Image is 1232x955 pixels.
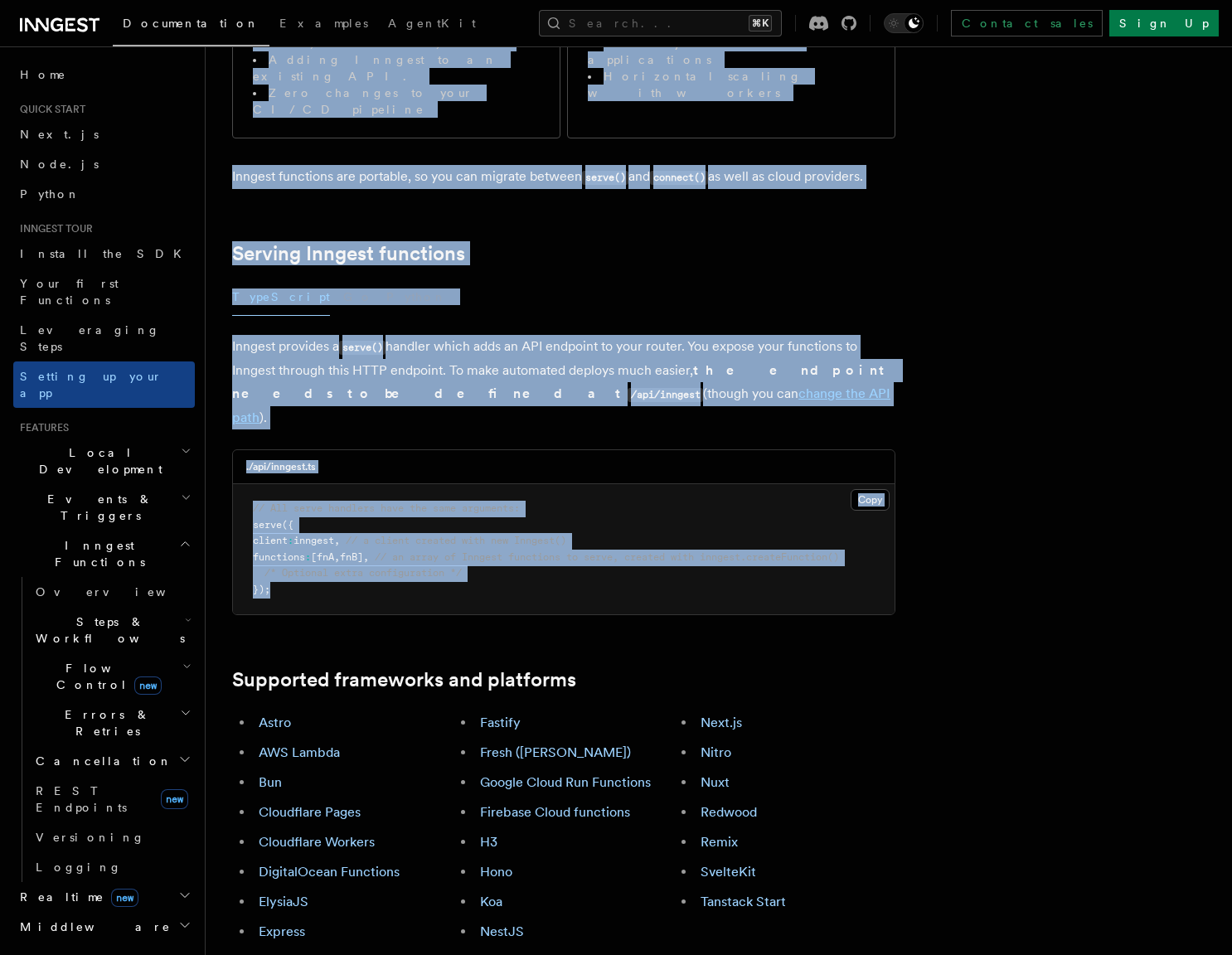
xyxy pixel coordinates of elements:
span: , [363,551,369,563]
span: Overview [36,585,206,599]
a: Node.js [13,149,195,179]
a: Redwood [701,804,757,820]
button: Toggle dark mode [884,13,924,33]
li: Zero changes to your CI/CD pipeline [253,85,540,118]
span: Realtime [13,889,138,905]
button: Go [343,279,373,316]
a: NestJS [480,923,524,939]
a: Nitro [701,744,731,760]
span: Your first Functions [20,277,119,307]
span: Inngest tour [13,222,93,235]
button: Cancellation [29,746,195,776]
span: new [111,889,138,907]
a: Cloudflare Workers [259,834,375,850]
a: Bun [259,774,282,790]
a: Versioning [29,822,195,852]
a: REST Endpointsnew [29,776,195,822]
span: Examples [279,17,368,30]
span: REST Endpoints [36,784,127,814]
span: , [334,551,340,563]
span: fnB] [340,551,363,563]
span: new [134,676,162,695]
span: Quick start [13,103,85,116]
span: Flow Control [29,660,182,693]
span: , [334,535,340,546]
a: Python [13,179,195,209]
button: Python [386,279,447,316]
span: Logging [36,860,122,874]
span: Middleware [13,919,171,935]
a: AgentKit [378,5,486,45]
li: Adding Inngest to an existing API. [253,51,540,85]
a: Fresh ([PERSON_NAME]) [480,744,631,760]
h3: ./api/inngest.ts [246,460,316,473]
a: Home [13,60,195,90]
span: : [288,535,293,546]
span: client [253,535,288,546]
li: Horizontal scaling with workers [588,68,875,101]
span: Leveraging Steps [20,323,160,353]
p: Inngest provides a handler which adds an API endpoint to your router. You expose your functions t... [232,335,895,429]
a: DigitalOcean Functions [259,864,400,880]
p: Inngest functions are portable, so you can migrate between and as well as cloud providers. [232,165,895,189]
button: Errors & Retries [29,700,195,746]
a: Setting up your app [13,361,195,408]
span: Home [20,66,66,83]
span: [fnA [311,551,334,563]
a: Koa [480,894,502,909]
code: /api/inngest [628,388,703,402]
a: Install the SDK [13,239,195,269]
a: Nuxt [701,774,730,790]
span: Events & Triggers [13,491,181,524]
button: Middleware [13,912,195,942]
code: serve() [339,341,386,355]
span: Local Development [13,444,181,477]
span: inngest [293,535,334,546]
span: AgentKit [388,17,476,30]
a: ElysiaJS [259,894,308,909]
kbd: ⌘K [749,15,772,32]
button: Realtimenew [13,882,195,912]
span: // All serve handlers have the same arguments: [253,502,520,514]
a: H3 [480,834,497,850]
button: TypeScript [232,279,330,316]
button: Steps & Workflows [29,607,195,653]
span: functions [253,551,305,563]
a: Next.js [701,715,742,730]
span: Install the SDK [20,247,192,260]
a: Overview [29,577,195,607]
span: Features [13,421,69,434]
button: Local Development [13,438,195,484]
span: Steps & Workflows [29,613,185,647]
a: Tanstack Start [701,894,786,909]
span: serve [253,519,282,531]
button: Inngest Functions [13,531,195,577]
code: serve() [582,171,628,185]
a: Your first Functions [13,269,195,315]
button: Events & Triggers [13,484,195,531]
div: Inngest Functions [13,577,195,882]
span: // a client created with new Inngest() [346,535,566,546]
button: Flow Controlnew [29,653,195,700]
button: Copy [851,489,890,511]
span: Cancellation [29,753,172,769]
a: Examples [269,5,378,45]
a: Sign Up [1109,10,1219,36]
code: connect() [650,171,708,185]
span: Python [20,187,80,201]
a: Contact sales [951,10,1103,36]
span: : [305,551,311,563]
span: Errors & Retries [29,706,180,739]
span: Inngest Functions [13,537,179,570]
span: Versioning [36,831,145,844]
span: Node.js [20,158,99,171]
span: /* Optional extra configuration */ [264,567,462,579]
a: SvelteKit [701,864,756,880]
span: Next.js [20,128,99,141]
a: Astro [259,715,291,730]
a: Fastify [480,715,521,730]
a: Firebase Cloud functions [480,804,630,820]
a: Remix [701,834,738,850]
a: Serving Inngest functions [232,242,465,265]
li: Latency sensitive applications [588,35,875,68]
